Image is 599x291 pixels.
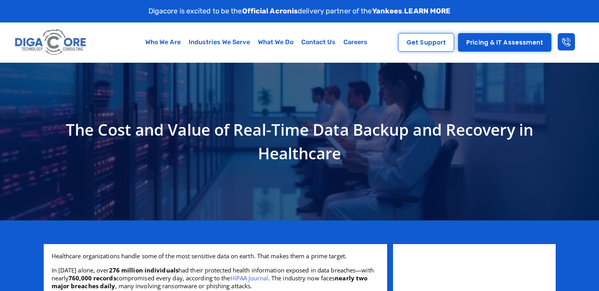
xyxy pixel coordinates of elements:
span: Pricing & IT Assessment [466,39,543,45]
strong: 760,000 records [69,274,116,282]
a: LEARN MORE [404,7,451,15]
img: Digacore logo 1 [13,26,89,58]
a: Who We Are [141,33,185,51]
span: Get Support [406,39,446,45]
a: Contact Us [297,33,339,51]
a: Pricing & IT Assessment [458,33,551,52]
p: In [DATE] alone, over had their protected health information exposed in data breaches—with nearly... [52,266,379,290]
strong: Yankees [372,7,402,15]
strong: Official Acronis [242,7,298,15]
a: Get Support [398,33,454,52]
nav: Menu [120,33,393,51]
strong: 276 million individuals [109,266,178,274]
p: Healthcare organizations handle some of the most sensitive data on earth. That makes them a prime... [52,252,379,260]
p: Digacore is excited to be the delivery partner of the . [148,6,451,17]
strong: nearly two major breaches daily [52,274,368,290]
a: Careers [339,33,372,51]
a: HIPAA Journal [230,274,268,282]
h1: The Cost and Value of Real-Time Data Backup and Recovery in Healthcare [48,118,552,165]
a: Industries We Serve [185,33,254,51]
a: What We Do [254,33,297,51]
